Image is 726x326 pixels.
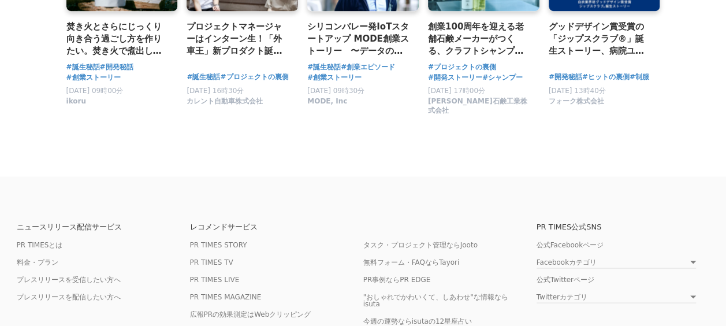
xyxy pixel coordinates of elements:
[220,72,288,83] a: #プロジェクトの裏側
[537,275,594,283] a: 公式Twitterページ
[537,258,696,268] a: Facebookカテゴリ
[537,293,696,303] a: Twitterカテゴリ
[66,99,86,108] a: ikoru
[428,62,496,73] a: #プロジェクトの裏側
[428,97,530,116] span: [PERSON_NAME]石鹸工業株式会社
[66,62,100,73] a: #誕生秘話
[17,240,63,249] a: PR TIMESとは
[341,62,395,73] a: #創業エピソード
[66,87,124,95] span: [DATE] 09時00分
[66,72,121,83] a: #創業ストーリー
[187,87,244,95] span: [DATE] 16時30分
[537,223,710,230] p: PR TIMES公式SNS
[187,97,263,106] span: カレント自動車株式会社
[17,223,190,230] p: ニュースリリース配信サービス
[549,99,604,108] a: フォーク株式会社
[482,72,523,83] a: #シャンプー
[17,275,121,283] a: プレスリリースを受信したい方へ
[428,87,485,95] span: [DATE] 17時00分
[190,258,233,266] a: PR TIMES TV
[428,109,530,117] a: [PERSON_NAME]石鹸工業株式会社
[307,87,364,95] span: [DATE] 09時30分
[190,223,363,230] p: レコメンドサービス
[187,72,220,83] a: #誕生秘話
[363,275,431,283] a: PR事例ならPR EDGE
[428,72,482,83] a: #開発ストーリー
[363,240,478,249] a: タスク・プロジェクト管理ならJooto
[190,240,247,249] a: PR TIMES STORY
[549,20,651,58] a: グッドデザイン賞受賞の「ジップスクラブ®」誕生ストーリー、病院ユニフォームのドレスコードを変革した「羽織って着る」スクラブ
[549,87,606,95] span: [DATE] 13時40分
[187,99,263,108] a: カレント自動車株式会社
[190,275,240,283] a: PR TIMES LIVE
[190,292,262,301] a: PR TIMES MAGAZINE
[307,72,362,83] a: #創業ストーリー
[17,258,58,266] a: 料金・プラン
[66,20,169,58] a: 焚き火とさらにじっくり向き合う過ごし方を作りたい。焚き火で煮出しながら作る「焚き火でチャイ」誕生の裏側
[630,72,649,83] a: #制服
[100,62,133,73] a: #開発秘話
[307,97,347,106] span: MODE, Inc
[307,62,341,73] a: #誕生秘話
[537,240,604,249] a: 公式Facebookページ
[17,292,121,301] a: プレスリリースを配信したい方へ
[549,72,582,83] a: #開発秘話
[582,72,630,83] a: #ヒットの裏側
[187,20,289,58] a: プロジェクトマネージャーはインターン生！「外車王」新プロダクト誕生の背景とは
[363,317,472,325] a: 今週の運勢ならisutaの12星座占い
[190,310,311,318] a: 広報PRの効果測定はWebクリッピング
[307,20,409,58] a: シリコンバレー発IoTスタートアップ MODE創業ストーリー 〜データの活用で、世界から『unknown』をなくしたい〜
[428,20,530,58] a: 創業100周年を迎える老舗石鹸メーカーがつくる、クラフトシャンプー「12/JU-NI」の開発ストーリー。SNSでの反響と異例のヒットの裏側
[307,99,347,108] a: MODE, Inc
[363,292,508,308] a: "おしゃれでかわいくて、しあわせ"な情報ならisuta
[363,258,460,266] a: 無料フォーム・FAQならTayori
[549,97,604,106] span: フォーク株式会社
[66,97,86,106] span: ikoru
